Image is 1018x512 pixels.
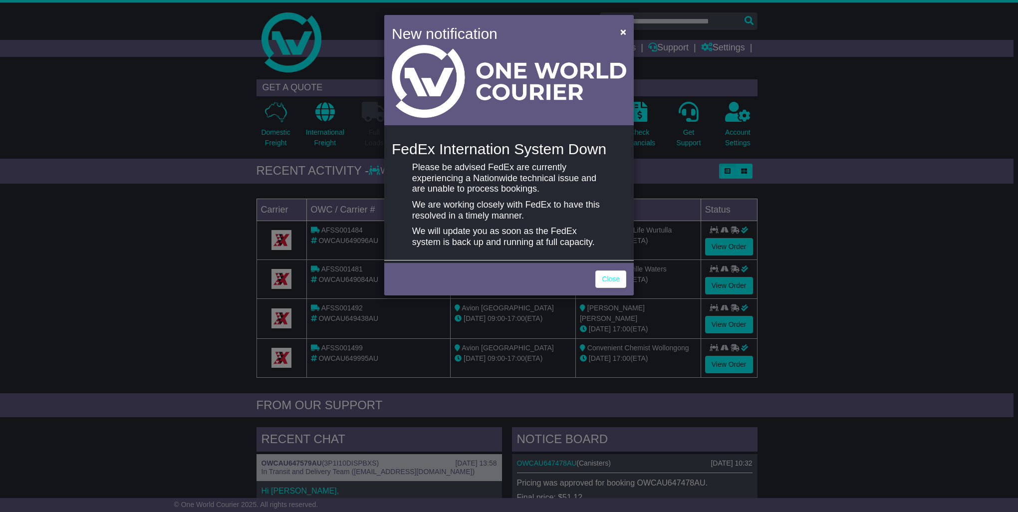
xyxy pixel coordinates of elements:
h4: FedEx Internation System Down [392,141,626,157]
h4: New notification [392,22,606,45]
p: We are working closely with FedEx to have this resolved in a timely manner. [412,200,606,221]
p: Please be advised FedEx are currently experiencing a Nationwide technical issue and are unable to... [412,162,606,195]
p: We will update you as soon as the FedEx system is back up and running at full capacity. [412,226,606,248]
span: × [620,26,626,37]
button: Close [615,21,631,42]
img: Light [392,45,626,118]
a: Close [595,270,626,288]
